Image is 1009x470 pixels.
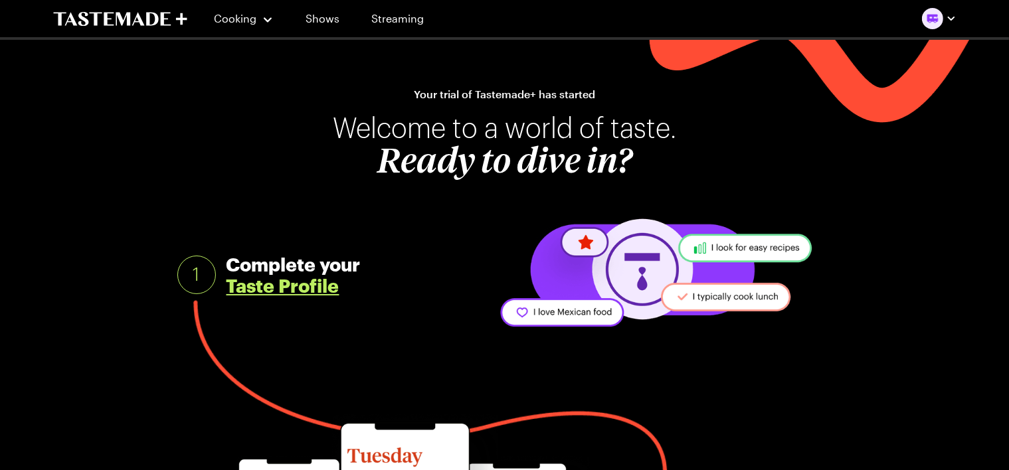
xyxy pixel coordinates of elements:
button: Cooking [214,3,274,35]
p: Your trial of Tastemade+ has started [414,88,595,101]
a: To Tastemade Home Page [53,11,187,27]
img: Taste Profile [492,215,822,331]
h1: Welcome to a world of taste. [333,114,676,183]
span: Cooking [214,12,256,25]
span: 1 [193,264,200,285]
img: Profile picture [922,8,943,29]
div: Complete your [227,254,378,296]
button: Profile picture [922,8,957,29]
a: Taste Profile [227,275,339,296]
span: Ready to dive in? [333,143,676,183]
